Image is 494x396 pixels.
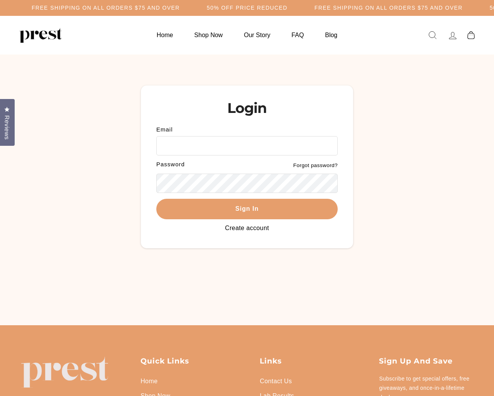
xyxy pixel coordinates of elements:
ul: Primary [147,27,347,43]
span: Reviews [2,115,12,140]
h5: 50% OFF PRICE REDUCED [207,5,288,11]
a: Our Story [234,27,280,43]
label: Email [156,126,338,132]
p: Sign up and save [379,356,473,366]
a: Shop Now [184,27,232,43]
a: Home [147,27,183,43]
a: Contact Us [260,374,292,389]
h5: Free Shipping on all orders $75 and over [32,5,180,11]
a: FAQ [282,27,313,43]
a: Forgot password? [293,162,338,168]
img: PREST ORGANICS [19,27,62,43]
p: Quick Links [140,356,234,366]
h5: Free Shipping on all orders $75 and over [315,5,463,11]
label: Password [156,161,247,167]
a: Home [140,374,157,389]
button: Sign In [156,199,338,219]
a: Blog [315,27,347,43]
h1: Login [156,101,338,115]
p: Links [260,356,354,366]
a: Create account [225,225,269,231]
